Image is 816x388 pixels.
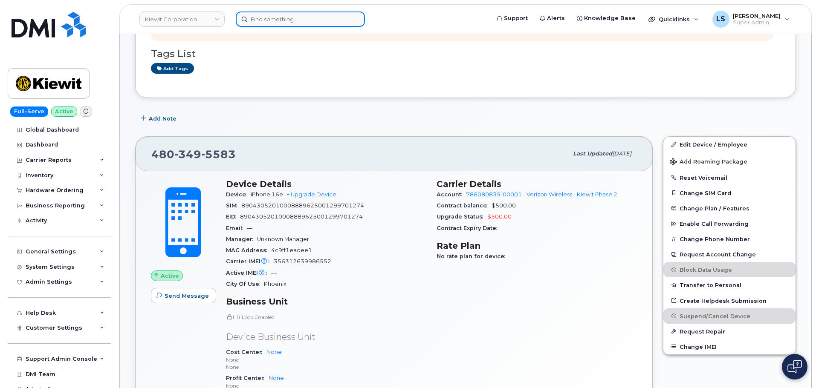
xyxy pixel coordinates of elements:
[787,360,802,374] img: Open chat
[437,213,487,220] span: Upgrade Status
[663,201,796,216] button: Change Plan / Features
[251,191,283,198] span: iPhone 16e
[226,258,274,264] span: Carrier IMEI
[226,296,426,307] h3: Business Unit
[733,19,781,26] span: Super Admin
[571,10,642,27] a: Knowledge Base
[240,213,363,220] span: 89043052010008889625001299701274
[663,185,796,201] button: Change SIM Card
[151,63,194,74] a: Add tags
[165,292,209,300] span: Send Message
[135,111,184,126] button: Add Note
[151,148,236,161] span: 480
[226,236,257,242] span: Manager
[226,247,271,253] span: MAC Address
[236,11,365,27] input: Find something...
[680,221,749,227] span: Enable Call Forwarding
[663,324,796,339] button: Request Repair
[680,313,750,319] span: Suspend/Cancel Device
[642,11,705,28] div: Quicklinks
[716,14,725,24] span: LS
[226,281,264,287] span: City Of Use
[547,14,565,23] span: Alerts
[274,258,331,264] span: 356312639986552
[733,12,781,19] span: [PERSON_NAME]
[663,137,796,152] a: Edit Device / Employee
[286,191,336,198] a: + Upgrade Device
[226,363,426,371] p: None
[504,14,528,23] span: Support
[573,150,612,157] span: Last updated
[269,375,284,381] a: None
[437,253,509,259] span: No rate plan for device
[663,277,796,293] button: Transfer to Personal
[437,179,637,189] h3: Carrier Details
[266,349,282,355] a: None
[663,293,796,308] a: Create Helpdesk Submission
[534,10,571,27] a: Alerts
[226,213,240,220] span: EID
[226,179,426,189] h3: Device Details
[663,152,796,170] button: Add Roaming Package
[437,241,637,251] h3: Rate Plan
[466,191,617,198] a: 786080835-00001 - Verizon Wireless - Kiewit Phase 2
[670,158,747,167] span: Add Roaming Package
[226,313,426,321] p: HR Lock Enabled
[174,148,201,161] span: 349
[161,272,179,280] span: Active
[226,202,241,209] span: SIM
[663,339,796,354] button: Change IMEI
[241,202,364,209] span: 89043052010008889625001299701274
[201,148,236,161] span: 5583
[226,225,247,231] span: Email
[437,191,466,198] span: Account
[247,225,252,231] span: —
[226,270,271,276] span: Active IMEI
[257,236,309,242] span: Unknown Manager
[584,14,636,23] span: Knowledge Base
[149,115,177,123] span: Add Note
[437,202,492,209] span: Contract balance
[226,191,251,198] span: Device
[226,356,426,363] p: None
[663,262,796,277] button: Block Data Usage
[271,270,277,276] span: —
[491,10,534,27] a: Support
[612,150,631,157] span: [DATE]
[663,231,796,247] button: Change Phone Number
[264,281,286,287] span: Phoenix
[492,202,516,209] span: $500.00
[663,216,796,231] button: Enable Call Forwarding
[663,247,796,262] button: Request Account Change
[659,16,690,23] span: Quicklinks
[139,11,225,27] a: Kiewit Corporation
[437,225,501,231] span: Contract Expiry Date
[487,213,512,220] span: $500.00
[680,205,749,211] span: Change Plan / Features
[226,331,426,343] p: Device Business Unit
[226,375,269,381] span: Profit Center
[663,170,796,185] button: Reset Voicemail
[226,349,266,355] span: Cost Center
[663,308,796,324] button: Suspend/Cancel Device
[706,11,796,28] div: Luke Shomaker
[271,247,312,253] span: 4c9ff1eadee1
[151,288,216,303] button: Send Message
[151,49,780,59] h3: Tags List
